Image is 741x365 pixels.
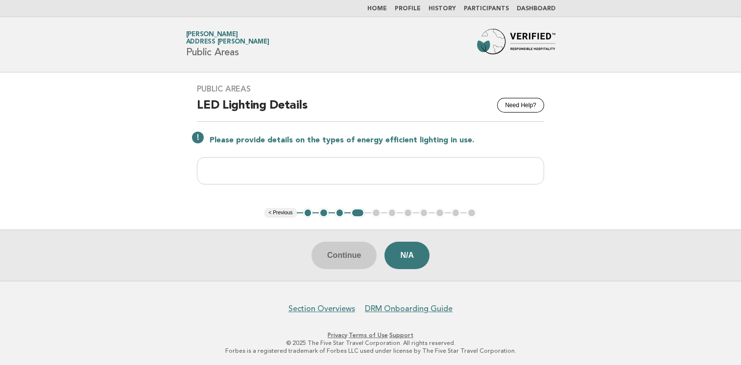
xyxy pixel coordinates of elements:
[464,6,509,12] a: Participants
[497,98,544,113] button: Need Help?
[517,6,555,12] a: Dashboard
[349,332,388,339] a: Terms of Use
[477,29,555,60] img: Forbes Travel Guide
[328,332,347,339] a: Privacy
[71,347,670,355] p: Forbes is a registered trademark of Forbes LLC used under license by The Five Star Travel Corpora...
[303,208,313,218] button: 1
[319,208,329,218] button: 2
[264,208,296,218] button: < Previous
[186,39,269,46] span: Address [PERSON_NAME]
[71,339,670,347] p: © 2025 The Five Star Travel Corporation. All rights reserved.
[384,242,430,269] button: N/A
[351,208,365,218] button: 4
[389,332,413,339] a: Support
[367,6,387,12] a: Home
[365,304,453,314] a: DRM Onboarding Guide
[197,98,544,122] h2: LED Lighting Details
[186,31,269,45] a: [PERSON_NAME]Address [PERSON_NAME]
[335,208,345,218] button: 3
[186,32,269,57] h1: Public Areas
[197,84,544,94] h3: Public Areas
[395,6,421,12] a: Profile
[429,6,456,12] a: History
[288,304,355,314] a: Section Overviews
[210,136,544,145] p: Please provide details on the types of energy efficient lighting in use.
[71,331,670,339] p: · ·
